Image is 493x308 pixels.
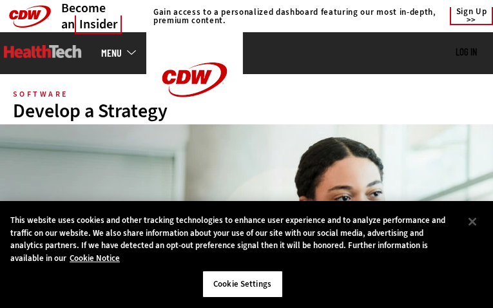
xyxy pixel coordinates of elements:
a: Sign Up [450,7,493,25]
a: More information about your privacy [70,253,120,264]
a: Gain access to a personalized dashboard featuring our most in-depth, premium content. [147,8,437,24]
div: SOFTWARE [13,91,68,97]
div: User menu [456,46,477,59]
h4: Gain access to a personalized dashboard featuring our most in-depth, premium content. [153,8,437,24]
img: Home [146,32,243,128]
button: Cookie Settings [202,271,283,298]
span: Insider [75,15,122,34]
img: Home [4,45,82,58]
a: mobile-menu [101,48,146,58]
div: This website uses cookies and other tracking technologies to enhance user experience and to analy... [10,214,458,264]
a: Log in [456,46,477,57]
div: Develop a Strategy [13,101,480,120]
button: Close [458,207,487,236]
